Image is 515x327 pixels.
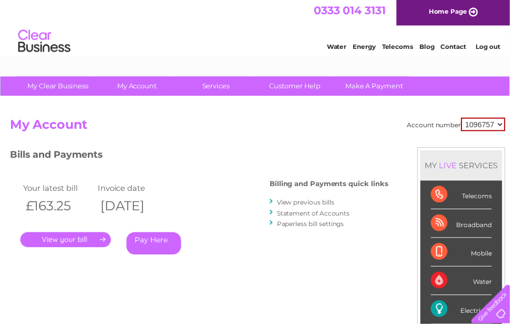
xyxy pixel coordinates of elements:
[255,77,342,97] a: Customer Help
[435,182,497,211] div: Telecoms
[335,77,421,97] a: Make A Payment
[128,234,183,257] a: Pay Here
[280,222,347,230] a: Paperless bill settings
[10,149,392,167] h3: Bills and Payments
[10,6,507,51] div: Clear Business is a trading name of Verastar Limited (registered in [GEOGRAPHIC_DATA] No. 3667643...
[435,269,497,298] div: Water
[386,45,417,53] a: Telecoms
[175,77,262,97] a: Services
[280,200,337,208] a: View previous bills
[435,240,497,269] div: Mobile
[95,77,182,97] a: My Account
[480,45,505,53] a: Log out
[356,45,379,53] a: Energy
[441,162,463,172] div: LIVE
[96,197,172,219] th: [DATE]
[435,211,497,240] div: Broadband
[425,152,507,182] div: MY SERVICES
[435,298,497,327] div: Electricity
[20,197,96,219] th: £163.25
[424,45,439,53] a: Blog
[411,119,510,132] div: Account number
[280,211,353,219] a: Statement of Accounts
[317,5,389,18] a: 0333 014 3131
[272,182,392,190] h4: Billing and Payments quick links
[20,234,112,250] a: .
[20,183,96,197] td: Your latest bill
[445,45,471,53] a: Contact
[10,119,510,139] h2: My Account
[96,183,172,197] td: Invoice date
[15,77,102,97] a: My Clear Business
[330,45,350,53] a: Water
[18,27,71,59] img: logo.png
